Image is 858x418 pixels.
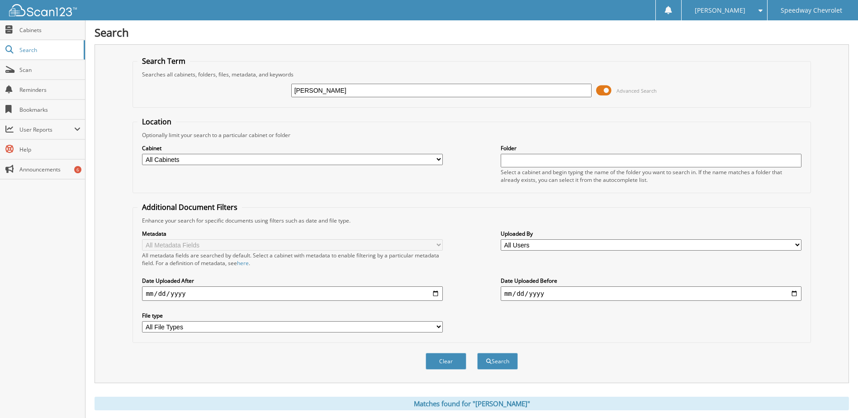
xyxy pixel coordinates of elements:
span: [PERSON_NAME] [695,8,745,13]
input: start [142,286,443,301]
span: Advanced Search [616,87,657,94]
a: here [237,259,249,267]
div: 6 [74,166,81,173]
span: Bookmarks [19,106,81,114]
input: end [501,286,801,301]
label: Cabinet [142,144,443,152]
legend: Additional Document Filters [137,202,242,212]
label: Date Uploaded After [142,277,443,285]
div: Searches all cabinets, folders, files, metadata, and keywords [137,71,806,78]
legend: Search Term [137,56,190,66]
div: Select a cabinet and begin typing the name of the folder you want to search in. If the name match... [501,168,801,184]
legend: Location [137,117,176,127]
span: Speedway Chevrolet [781,8,842,13]
span: Cabinets [19,26,81,34]
label: Uploaded By [501,230,801,237]
label: Date Uploaded Before [501,277,801,285]
label: File type [142,312,443,319]
span: User Reports [19,126,74,133]
span: Reminders [19,86,81,94]
div: Matches found for "[PERSON_NAME]" [95,397,849,410]
button: Clear [426,353,466,370]
span: Scan [19,66,81,74]
div: Optionally limit your search to a particular cabinet or folder [137,131,806,139]
button: Search [477,353,518,370]
div: Enhance your search for specific documents using filters such as date and file type. [137,217,806,224]
label: Metadata [142,230,443,237]
img: scan123-logo-white.svg [9,4,77,16]
div: All metadata fields are searched by default. Select a cabinet with metadata to enable filtering b... [142,252,443,267]
span: Announcements [19,166,81,173]
h1: Search [95,25,849,40]
span: Help [19,146,81,153]
label: Folder [501,144,801,152]
span: Search [19,46,79,54]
